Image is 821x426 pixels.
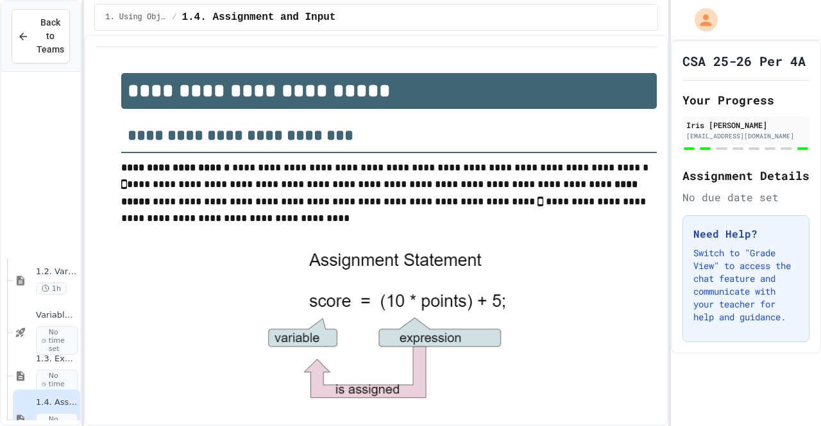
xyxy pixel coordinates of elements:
span: 1. Using Objects and Methods [105,12,167,22]
span: Back to Teams [37,16,64,56]
div: No due date set [682,190,809,205]
span: Variables and Data Types - Quiz [36,310,78,321]
span: 1h [36,283,67,295]
span: 1.4. Assignment and Input [36,397,78,408]
span: 1.3. Expressions and Output [New] [36,354,78,365]
span: / [172,12,176,22]
h2: Your Progress [682,91,809,109]
iframe: chat widget [715,319,808,373]
span: 1.4. Assignment and Input [182,10,335,25]
div: My Account [681,5,721,35]
div: Iris [PERSON_NAME] [686,119,806,131]
h1: CSA 25-26 Per 4A [682,52,806,70]
span: 1.2. Variables and Data Types [36,266,78,277]
div: [EMAIL_ADDRESS][DOMAIN_NAME] [686,131,806,141]
h2: Assignment Details [682,167,809,184]
h3: Need Help? [693,226,799,242]
span: No time set [36,370,78,399]
span: No time set [36,326,78,356]
iframe: chat widget [767,375,808,413]
p: Switch to "Grade View" to access the chat feature and communicate with your teacher for help and ... [693,247,799,324]
button: Back to Teams [12,9,70,63]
